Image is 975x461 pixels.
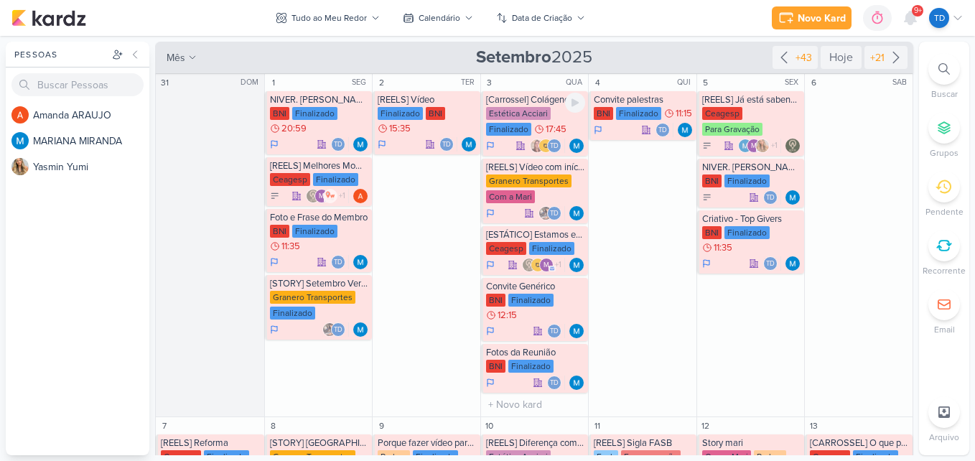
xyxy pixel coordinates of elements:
div: Responsável: MARIANA MIRANDA [462,137,476,152]
div: A Fazer [702,141,712,151]
div: Thais de carvalho [331,137,345,152]
div: Em Andamento [486,377,495,388]
img: Leviê Agência de Marketing Digital [522,258,536,272]
div: Finalizado [529,242,574,255]
div: [STORY] Setembro Vermelho [270,278,370,289]
div: Thais de carvalho [547,139,561,153]
div: BNI [270,107,289,120]
div: Responsável: MARIANA MIRANDA [785,190,800,205]
div: Colaboradores: MARIANA MIRANDA, mlegnaioli@gmail.com, Yasmin Yumi, Thais de carvalho [738,139,781,153]
p: Td [550,380,559,387]
div: [CARROSSEL] O que pedir na sua primeira visita ao Festivais Ceagesp [810,437,910,449]
div: Finalizado [292,107,337,120]
img: MARIANA MIRANDA [569,139,584,153]
div: Finalizado [616,107,661,120]
div: Porque fazer vídeo para Youtube? [378,437,477,449]
img: MARIANA MIRANDA [785,256,800,271]
div: BNI [702,226,722,239]
div: Responsável: MARIANA MIRANDA [353,322,368,337]
img: kardz.app [11,9,86,27]
div: [ESTÁTICO] Estamos em reforma [486,229,586,241]
div: [Carrossel] Colágeno [486,94,586,106]
img: Leviê Agência de Marketing Digital [785,139,800,153]
div: TER [461,77,479,88]
p: Td [334,327,342,334]
div: BNI [426,107,445,120]
div: Criativo - Top Givers [702,213,802,225]
img: MARIANA MIRANDA [353,322,368,337]
p: m [751,143,757,150]
div: Responsável: MARIANA MIRANDA [678,123,692,137]
div: Finalizado [486,123,531,136]
div: Em Andamento [270,256,279,268]
img: MARIANA MIRANDA [569,206,584,220]
strong: Setembro [476,47,551,67]
div: SAB [892,77,911,88]
div: DOM [241,77,263,88]
div: Responsável: MARIANA MIRANDA [569,324,584,338]
div: 4 [590,75,605,90]
div: Colaboradores: Thais de carvalho [439,137,457,152]
div: Finalizado [724,174,770,187]
div: Colaboradores: Thais de carvalho [763,256,781,271]
div: Com a Mari [486,190,535,203]
div: Responsável: MARIANA MIRANDA [569,139,584,153]
li: Ctrl + F [919,53,969,101]
div: Ceagesp [486,242,526,255]
img: MARIANA MIRANDA [462,137,476,152]
div: 5 [699,75,713,90]
div: Thais de carvalho [763,256,778,271]
img: MARIANA MIRANDA [738,139,752,153]
div: Granero Transportes [270,291,355,304]
div: BNI [702,174,722,187]
div: SEX [785,77,803,88]
div: [REELS] Já está sabendo da novidade? [702,94,802,106]
p: Buscar [931,88,958,101]
div: Thais de carvalho [547,376,561,390]
div: Thais de carvalho [439,137,454,152]
span: 2025 [476,46,592,69]
div: Thais de carvalho [656,123,670,137]
div: Finalizado [292,225,337,238]
input: Buscar Pessoas [11,73,144,96]
div: Thais de carvalho [929,8,949,28]
div: Colaboradores: Leviê Agência de Marketing Digital, mlegnaioli@gmail.com, ow se liga, Thais de car... [306,189,349,203]
div: mlegnaioli@gmail.com [314,189,329,203]
img: MARIANA MIRANDA [569,376,584,390]
div: M A R I A N A M I R A N D A [33,134,149,149]
div: Responsável: MARIANA MIRANDA [785,256,800,271]
div: Responsável: MARIANA MIRANDA [569,206,584,220]
p: Td [766,261,775,268]
span: 15:35 [389,124,411,134]
span: 20:59 [281,124,307,134]
p: Td [334,259,342,266]
div: mlegnaioli@gmail.com [539,258,554,272]
div: 1 [266,75,281,90]
img: MARIANA MIRANDA [569,258,584,272]
span: +1 [337,190,345,202]
p: Td [550,143,559,150]
img: Amanda ARAUJO [353,189,368,203]
img: MARIANA MIRANDA [353,137,368,152]
button: Novo Kard [772,6,852,29]
div: NIVER. Vanessa [270,94,370,106]
p: Arquivo [929,431,959,444]
div: Responsável: MARIANA MIRANDA [353,137,368,152]
div: BNI [270,225,289,238]
span: 11:15 [676,108,692,118]
div: Thais de carvalho [547,324,561,338]
div: 31 [157,75,172,90]
p: Pendente [925,205,964,218]
div: [REELS] Vídeo [378,94,477,106]
div: Colaboradores: Tatiane Acciari, IDBOX - Agência de Design, Thais de carvalho [530,139,565,153]
input: + Novo kard [484,396,586,414]
div: Colaboradores: Thais de carvalho [656,123,673,137]
div: Responsável: Leviê Agência de Marketing Digital [785,139,800,153]
p: Td [442,141,451,149]
div: 6 [806,75,821,90]
div: A m a n d a A R A U J O [33,108,149,123]
div: Thais de carvalho [331,322,345,337]
div: Colaboradores: Thais de carvalho [331,137,349,152]
span: 17:45 [546,124,566,134]
img: MARIANA MIRANDA [785,190,800,205]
